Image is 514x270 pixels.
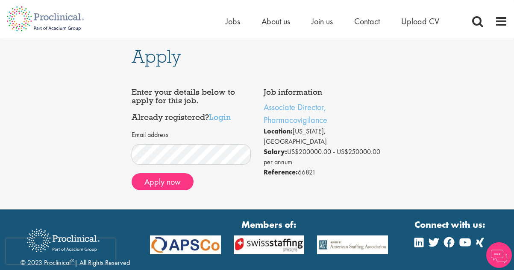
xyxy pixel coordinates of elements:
[132,88,250,122] h4: Enter your details below to apply for this job. Already registered?
[21,222,130,268] div: © 2023 Proclinical | All Rights Reserved
[132,45,181,68] span: Apply
[401,16,439,27] a: Upload CV
[144,235,227,254] img: APSCo
[209,112,231,122] a: Login
[132,130,168,140] label: Email address
[311,16,333,27] a: Join us
[264,168,298,177] strong: Reference:
[21,223,106,258] img: Proclinical Recruitment
[150,218,388,231] strong: Members of:
[264,88,382,96] h4: Job information
[264,147,382,167] li: US$200000.00 - US$250000.00 per annum
[486,242,512,268] img: Chatbot
[226,16,240,27] a: Jobs
[132,173,194,190] button: Apply now
[311,235,394,254] img: APSCo
[227,235,311,254] img: APSCo
[264,167,382,177] li: 66821
[264,127,293,136] strong: Location:
[6,238,115,264] iframe: reCAPTCHA
[264,126,382,147] li: [US_STATE], [GEOGRAPHIC_DATA]
[354,16,380,27] a: Contact
[264,147,287,156] strong: Salary:
[414,218,487,231] strong: Connect with us:
[264,102,327,125] a: Associate Director, Pharmacovigilance
[261,16,290,27] a: About us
